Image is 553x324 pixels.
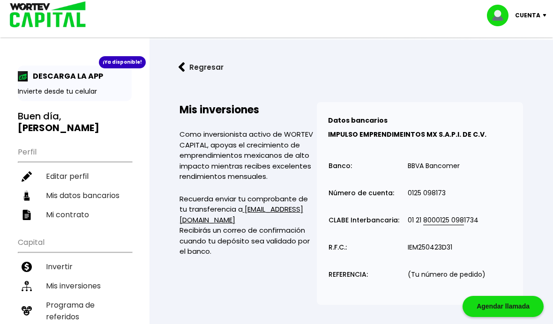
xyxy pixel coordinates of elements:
[22,262,32,272] img: invertir-icon.b3b967d7.svg
[18,87,132,96] p: Invierte desde tu celular
[18,167,132,186] a: Editar perfil
[329,271,368,278] p: REFERENCIA:
[22,171,32,182] img: editar-icon.952d3147.svg
[164,55,538,80] a: flecha izquierdaRegresar
[329,217,399,224] p: CLABE Interbancaria:
[18,141,132,224] ul: Perfil
[164,55,238,80] button: Regresar
[22,281,32,291] img: inversiones-icon.6695dc30.svg
[18,71,28,81] img: app-icon
[28,70,103,82] p: DESCARGA LA APP
[408,217,478,224] p: 01 21 1734
[22,210,32,220] img: contrato-icon.f2db500c.svg
[18,205,132,224] a: Mi contrato
[179,194,317,257] p: Recuerda enviar tu comprobante de tu transferencia a Recibirás un correo de confirmación cuando t...
[99,56,146,68] div: ¡Ya disponible!
[18,186,132,205] a: Mis datos bancarios
[408,190,446,197] p: 0125 098173
[179,62,185,72] img: flecha izquierda
[179,204,303,225] a: [EMAIL_ADDRESS][DOMAIN_NAME]
[179,129,317,182] p: Como inversionista activo de WORTEV CAPITAL, apoyas el crecimiento de emprendimientos mexicanos d...
[515,8,540,22] p: Cuenta
[18,121,99,134] b: [PERSON_NAME]
[179,102,317,118] h2: Mis inversiones
[328,116,388,125] b: Datos bancarios
[328,130,486,139] b: IMPULSO EMPRENDIMEINTOS MX S.A.P.I. DE C.V.
[540,14,553,17] img: icon-down
[463,296,544,317] div: Agendar llamada
[18,110,132,134] h3: Buen día,
[22,191,32,201] img: datos-icon.10cf9172.svg
[329,162,352,169] p: Banco:
[22,306,32,316] img: recomiendanos-icon.9b8e9327.svg
[329,190,394,197] p: Número de cuenta:
[487,5,515,26] img: profile-image
[18,276,132,295] a: Mis inversiones
[329,244,347,251] p: R.F.C.:
[408,244,452,251] p: IEM250423D31
[408,162,460,169] p: BBVA Bancomer
[408,271,486,278] p: (Tu número de pedido)
[18,257,132,276] a: Invertir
